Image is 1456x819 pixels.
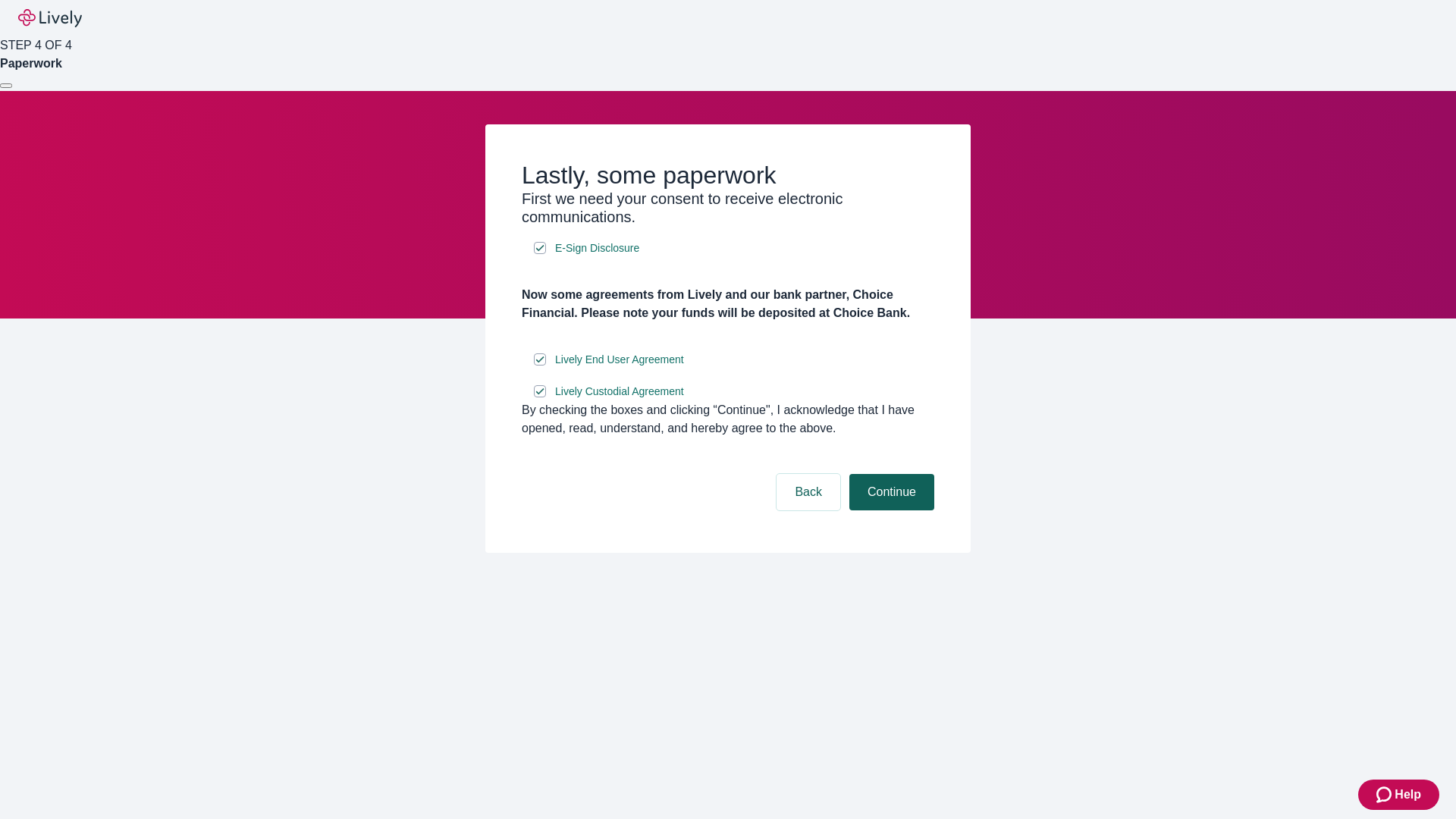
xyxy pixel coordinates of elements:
svg: Zendesk support icon [1376,786,1395,804]
span: E-Sign Disclosure [555,240,639,256]
h2: Lastly, some paperwork [522,161,934,190]
button: Continue [849,474,934,510]
h4: Now some agreements from Lively and our bank partner, Choice Financial. Please note your funds wi... [522,286,934,322]
span: Lively End User Agreement [555,352,684,368]
img: Lively [18,9,82,27]
div: By checking the boxes and clicking “Continue", I acknowledge that I have opened, read, understand... [522,401,934,438]
a: e-sign disclosure document [552,239,642,258]
h3: First we need your consent to receive electronic communications. [522,190,934,226]
span: Help [1395,786,1421,804]
span: Lively Custodial Agreement [555,384,684,400]
a: e-sign disclosure document [552,382,687,401]
button: Back [777,474,840,510]
a: e-sign disclosure document [552,350,687,369]
button: Zendesk support iconHelp [1358,780,1439,810]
